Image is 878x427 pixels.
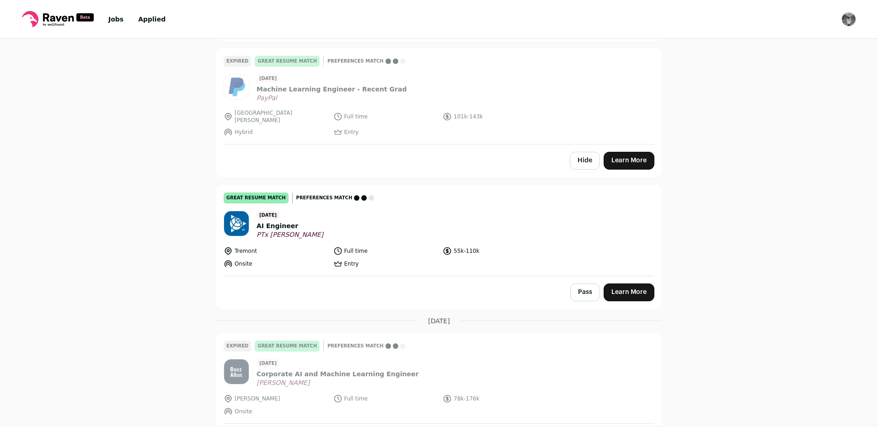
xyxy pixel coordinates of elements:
[224,341,251,352] div: Expired
[257,221,323,231] span: AI Engineer
[257,211,279,219] span: [DATE]
[841,12,856,27] button: Open dropdown
[224,128,328,137] li: Hybrid
[333,246,438,256] li: Full time
[257,359,279,368] span: [DATE]
[257,231,323,239] span: PTx [PERSON_NAME]
[327,57,384,66] span: Preferences match
[224,75,249,99] img: f02111fb44465a6a12ed38154745a85114c7a6ba4054830ba8d1dae3ec84ef05.png
[257,85,407,94] span: Machine Learning Engineer - Recent Grad
[841,12,856,27] img: 8787906-medium_jpg
[257,379,418,387] span: [PERSON_NAME]
[224,407,328,416] li: Onsite
[333,128,438,137] li: Entry
[138,16,166,23] a: Applied
[224,246,328,256] li: Tremont
[333,109,438,124] li: Full time
[216,185,662,276] a: great resume match Preferences match [DATE] AI Engineer PTx [PERSON_NAME] Tremont Full time 55k-1...
[443,246,547,256] li: 55k-110k
[224,56,251,67] div: Expired
[224,259,328,268] li: Onsite
[428,316,450,326] span: [DATE]
[257,74,279,83] span: [DATE]
[333,394,438,403] li: Full time
[570,152,600,170] button: Hide
[216,333,662,424] a: Expired great resume match Preferences match [DATE] Corporate AI and Machine Learning Engineer [P...
[257,94,407,102] span: PayPal
[255,341,320,352] div: great resume match
[604,283,654,301] a: Learn More
[224,394,328,403] li: [PERSON_NAME]
[216,48,662,144] a: Expired great resume match Preferences match [DATE] Machine Learning Engineer - Recent Grad PayPa...
[327,342,384,351] span: Preferences match
[443,394,547,403] li: 78k-176k
[224,109,328,124] li: [GEOGRAPHIC_DATA][PERSON_NAME]
[224,211,249,236] img: f2b33c50b26e6931b2ad2bd827504d856524d62b9f93d9316c96926b60f5975a.jpg
[255,56,320,67] div: great resume match
[224,192,289,203] div: great resume match
[224,359,249,384] img: 06b70a096da74e3ecf61938e2095598d913547ef19e2c36c6df2f0c3af986c8a.jpg
[570,283,600,301] button: Pass
[108,16,123,23] a: Jobs
[257,369,418,379] span: Corporate AI and Machine Learning Engineer
[296,193,353,203] span: Preferences match
[443,109,547,124] li: 101k-143k
[604,152,654,170] a: Learn More
[333,259,438,268] li: Entry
